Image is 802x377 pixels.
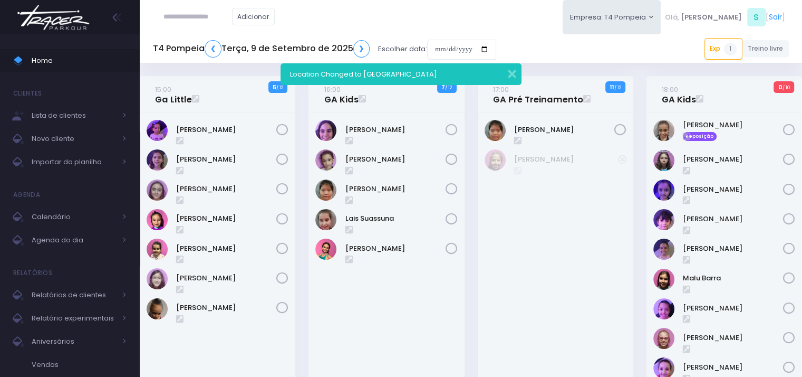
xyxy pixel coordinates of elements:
img: Júlia Ayumi Tiba [485,120,506,141]
img: Malu Barra Guirro [653,269,674,290]
small: / 10 [782,84,790,91]
a: 15:00Ga Little [155,84,192,105]
a: [PERSON_NAME] [176,303,276,313]
a: [PERSON_NAME] [176,273,276,284]
a: [PERSON_NAME] [176,243,276,254]
img: Alice Mattos [147,120,168,141]
a: 16:00GA Kids [324,84,359,105]
img: Eloah Meneguim Tenorio [147,180,168,201]
a: [PERSON_NAME] [345,154,446,165]
a: [PERSON_NAME] [683,303,783,314]
div: Escolher data: [153,37,496,61]
a: [PERSON_NAME] [683,214,783,224]
a: [PERSON_NAME] [683,362,783,373]
a: [PERSON_NAME] [683,243,783,254]
img: Filomena Caruso Grano [653,150,674,171]
a: ❮ [205,40,221,58]
div: [ ] [661,5,789,29]
img: Isabela dela plata souza [653,209,674,230]
img: Olívia Marconato Pizzo [147,268,168,289]
span: Aniversários [32,335,116,348]
img: Beatriz Marques Ferreira [653,120,674,141]
h4: Clientes [13,83,42,104]
a: [PERSON_NAME] [514,154,618,165]
span: Reposição [683,132,717,142]
span: Novo cliente [32,132,116,146]
a: Exp1 [704,38,742,59]
span: S [747,8,766,26]
img: Antonella Rossi Paes Previtalli [315,120,336,141]
span: Lista de clientes [32,109,116,122]
a: [PERSON_NAME] [176,154,276,165]
h5: T4 Pompeia Terça, 9 de Setembro de 2025 [153,40,370,58]
small: 17:00 [493,84,509,95]
span: Olá, [665,12,679,23]
img: Nicole Esteves Fabri [147,239,168,260]
a: [PERSON_NAME] [176,184,276,194]
span: Importar da planilha [32,155,116,169]
strong: 7 [441,83,445,91]
img: Lais Suassuna [315,209,336,230]
img: Nina amorim [653,298,674,319]
a: 18:00GA Kids [662,84,696,105]
small: 18:00 [662,84,678,95]
span: Vendas [32,358,127,372]
strong: 11 [610,83,614,91]
a: [PERSON_NAME] [683,120,783,130]
a: [PERSON_NAME] [514,125,614,135]
a: [PERSON_NAME] [345,243,446,254]
small: / 12 [276,84,283,91]
span: [PERSON_NAME] [681,12,742,23]
img: Paola baldin Barreto Armentano [653,328,674,349]
h4: Agenda [13,184,40,205]
strong: 5 [273,83,276,91]
img: LIZ WHITAKER DE ALMEIDA BORGES [653,239,674,260]
a: [PERSON_NAME] [683,184,783,195]
span: Relatório experimentais [32,312,116,325]
img: Antonella Zappa Marques [147,149,168,171]
strong: 0 [778,83,782,91]
img: Sophia Crispi Marques dos Santos [147,298,168,319]
small: 15:00 [155,84,171,95]
img: Júlia Ayumi Tiba [315,180,336,201]
h4: Relatórios [13,262,52,284]
a: Lais Suassuna [345,213,446,224]
img: Julia Gomes [485,149,506,171]
a: [PERSON_NAME] [345,125,446,135]
a: Malu Barra [683,273,783,284]
span: Relatórios de clientes [32,288,116,302]
a: 17:00GA Pré Treinamento [493,84,583,105]
span: Calendário [32,210,116,224]
small: / 12 [445,84,452,91]
a: [PERSON_NAME] [176,213,276,224]
small: 16:00 [324,84,341,95]
span: Location Changed to [GEOGRAPHIC_DATA] [290,69,437,79]
span: 1 [724,43,737,55]
a: Adicionar [232,8,275,25]
a: [PERSON_NAME] [176,125,276,135]
span: Agenda do dia [32,233,116,247]
a: Treino livre [742,40,789,58]
small: / 12 [614,84,621,91]
a: [PERSON_NAME] [683,154,783,165]
img: Júlia Meneguim Merlo [147,209,168,230]
a: [PERSON_NAME] [683,333,783,343]
span: Home [32,54,127,68]
a: [PERSON_NAME] [345,184,446,194]
img: Helena Mendes Leone [653,180,674,201]
a: Sair [769,12,782,23]
img: Lara Souza [315,239,336,260]
a: ❯ [353,40,370,58]
img: Ivy Miki Miessa Guadanuci [315,149,336,171]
